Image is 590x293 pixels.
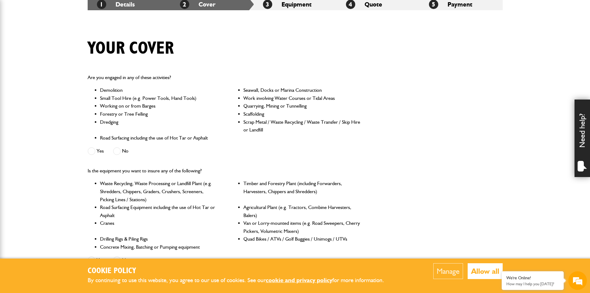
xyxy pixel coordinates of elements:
li: Cranes [100,219,217,235]
li: Demolition [100,86,217,94]
li: Agricultural Plant (e.g. Tractors, Combine Harvesters, Balers) [243,203,361,219]
p: How may I help you today? [506,282,559,286]
li: Scaffolding [243,110,361,118]
li: Quarrying, Mining or Tunnelling [243,102,361,110]
li: Work involving Water Courses or Tidal Areas [243,94,361,102]
a: 1Details [97,1,135,8]
li: Concrete Mixing, Batching or Pumping equipment [100,243,217,251]
li: Waste Recycling, Waste Processing or Landfill Plant (e.g. Shredders, Chippers, Graders, Crushers,... [100,180,217,203]
p: Are you engaged in any of these activities? [88,73,361,82]
label: Yes [88,147,104,155]
a: cookie and privacy policy [266,277,332,284]
label: No [113,256,129,264]
h1: Your cover [88,38,174,59]
li: Seawall, Docks or Marina Construction [243,86,361,94]
h2: Cookie Policy [88,266,394,276]
p: By continuing to use this website, you agree to our use of cookies. See our for more information. [88,276,394,285]
li: Working on or from Barges [100,102,217,110]
p: Is the equipment you want to insure any of the following? [88,167,361,175]
li: Dredging [100,118,217,134]
label: Yes [88,256,104,264]
li: Drilling Rigs & Piling Rigs [100,235,217,243]
div: We're Online! [506,275,559,281]
li: Road Surfacing Equipment including the use of Hot Tar or Asphalt [100,203,217,219]
button: Manage [433,263,463,279]
li: Scrap Metal / Waste Recycling / Waste Transfer / Skip Hire or Landfill [243,118,361,134]
li: Van or Lorry-mounted items (e.g. Road Sweepers, Cherry Pickers, Volumetric Mixers) [243,219,361,235]
button: Allow all [468,263,503,279]
li: Quad Bikes / ATVs / Golf Buggies / Unimogs / UTVs [243,235,361,243]
li: Road Surfacing including the use of Hot Tar or Asphalt [100,134,217,142]
div: Need help? [575,100,590,177]
li: Timber and Forestry Plant (including Forwarders, Harvesters, Chippers and Shredders) [243,180,361,203]
label: No [113,147,129,155]
li: Small Tool Hire (e.g. Power Tools, Hand Tools) [100,94,217,102]
li: Forestry or Tree Felling [100,110,217,118]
